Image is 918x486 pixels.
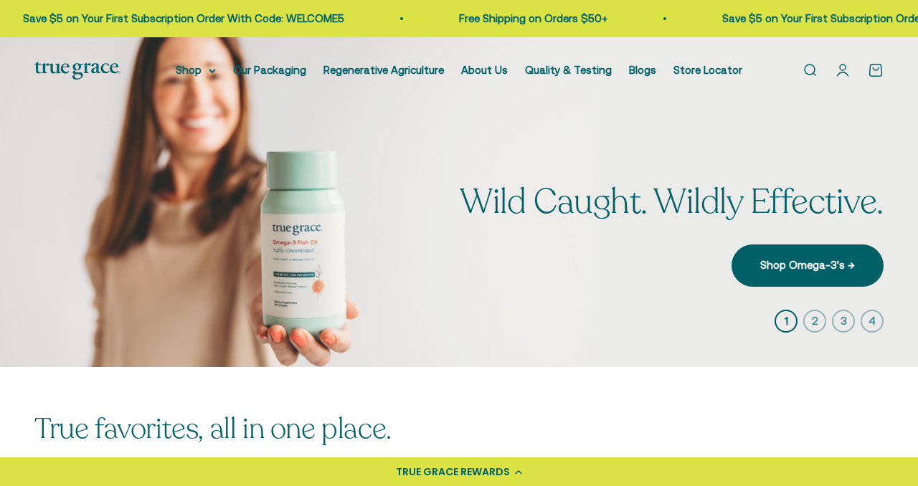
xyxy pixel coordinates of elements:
[775,310,798,333] button: 1
[525,64,612,76] a: Quality & Testing
[460,178,884,225] split-lines: Wild Caught. Wildly Effective.
[673,64,742,76] a: Store Locator
[176,62,216,79] summary: Shop
[34,409,392,448] split-lines: True favorites, all in one place.
[452,12,600,24] a: Free Shipping on Orders $50+
[732,244,884,286] a: Shop Omega-3's →
[16,10,337,27] p: Save $5 on Your First Subscription Order With Code: WELCOME5
[396,464,510,480] div: TRUE GRACE REWARDS
[803,310,826,333] button: 2
[233,64,306,76] a: Our Packaging
[323,64,444,76] a: Regenerative Agriculture
[832,310,855,333] button: 3
[629,64,656,76] a: Blogs
[861,310,884,333] button: 4
[461,64,508,76] a: About Us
